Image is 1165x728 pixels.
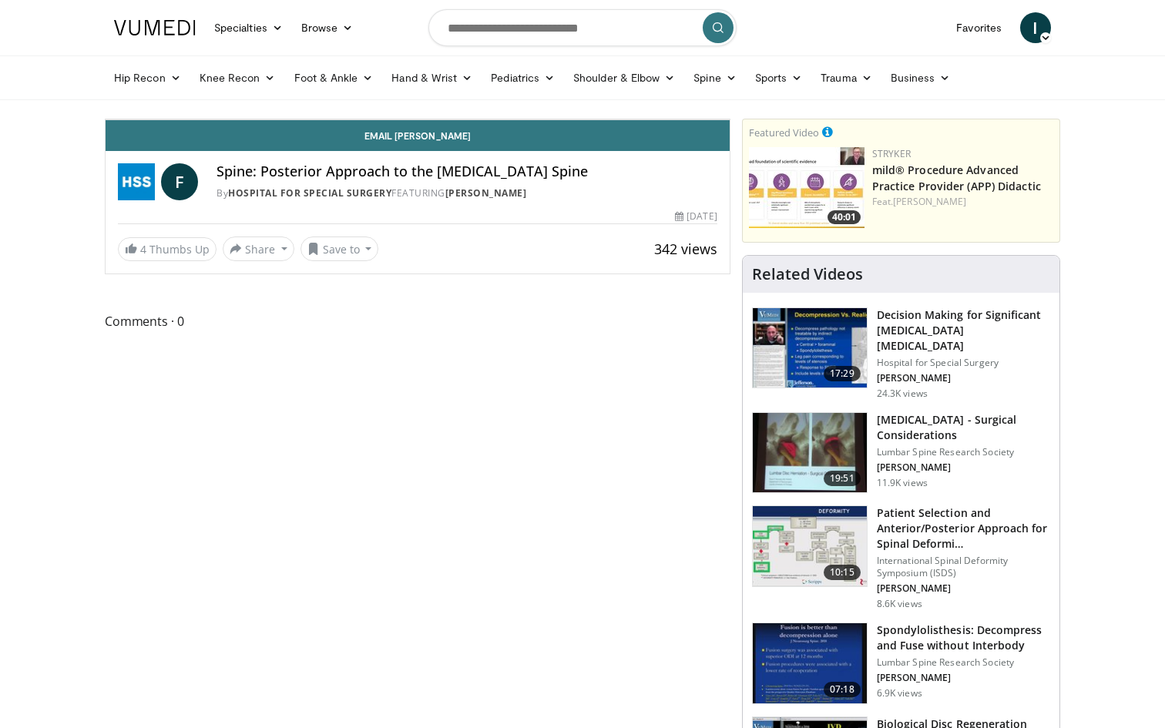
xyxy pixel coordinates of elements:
a: [PERSON_NAME] [893,195,966,208]
a: Hip Recon [105,62,190,93]
a: 40:01 [749,147,865,228]
span: 10:15 [824,565,861,580]
a: Hospital for Special Surgery [228,186,391,200]
img: 4f822da0-6aaa-4e81-8821-7a3c5bb607c6.150x105_q85_crop-smart_upscale.jpg [749,147,865,228]
p: 24.3K views [877,387,928,400]
a: Shoulder & Elbow [564,62,684,93]
span: Comments 0 [105,311,730,331]
button: Save to [300,237,379,261]
a: Email [PERSON_NAME] [106,120,730,151]
img: beefc228-5859-4966-8bc6-4c9aecbbf021.150x105_q85_crop-smart_upscale.jpg [753,506,867,586]
button: Share [223,237,294,261]
p: 11.9K views [877,477,928,489]
h3: Patient Selection and Anterior/Posterior Approach for Spinal Deformi… [877,505,1050,552]
h3: [MEDICAL_DATA] - Surgical Considerations [877,412,1050,443]
p: [PERSON_NAME] [877,582,1050,595]
p: 8.6K views [877,598,922,610]
div: [DATE] [675,210,717,223]
h3: Decision Making for Significant [MEDICAL_DATA] [MEDICAL_DATA] [877,307,1050,354]
video-js: Video Player [106,119,730,120]
p: [PERSON_NAME] [877,672,1050,684]
a: Pediatrics [482,62,564,93]
small: Featured Video [749,126,819,139]
a: 17:29 Decision Making for Significant [MEDICAL_DATA] [MEDICAL_DATA] Hospital for Special Surgery ... [752,307,1050,400]
h3: Spondylolisthesis: Decompress and Fuse without Interbody [877,622,1050,653]
a: [PERSON_NAME] [445,186,527,200]
img: 97801bed-5de1-4037-bed6-2d7170b090cf.150x105_q85_crop-smart_upscale.jpg [753,623,867,703]
div: Feat. [872,195,1053,209]
p: Hospital for Special Surgery [877,357,1050,369]
a: Browse [292,12,363,43]
a: 07:18 Spondylolisthesis: Decompress and Fuse without Interbody Lumbar Spine Research Society [PER... [752,622,1050,704]
p: [PERSON_NAME] [877,372,1050,384]
img: Hospital for Special Surgery [118,163,155,200]
a: Foot & Ankle [285,62,383,93]
a: Sports [746,62,812,93]
a: Specialties [205,12,292,43]
img: df977cbb-5756-427a-b13c-efcd69dcbbf0.150x105_q85_crop-smart_upscale.jpg [753,413,867,493]
div: By FEATURING [217,186,717,200]
p: International Spinal Deformity Symposium (ISDS) [877,555,1050,579]
p: [PERSON_NAME] [877,461,1050,474]
h4: Related Videos [752,265,863,283]
a: I [1020,12,1051,43]
a: Spine [684,62,745,93]
a: Favorites [947,12,1011,43]
a: Business [881,62,960,93]
a: Stryker [872,147,911,160]
span: 342 views [654,240,717,258]
span: 07:18 [824,682,861,697]
a: F [161,163,198,200]
a: mild® Procedure Advanced Practice Provider (APP) Didactic [872,163,1041,193]
a: Hand & Wrist [382,62,482,93]
a: Knee Recon [190,62,285,93]
p: 6.9K views [877,687,922,699]
p: Lumbar Spine Research Society [877,446,1050,458]
a: 10:15 Patient Selection and Anterior/Posterior Approach for Spinal Deformi… International Spinal ... [752,505,1050,610]
span: 17:29 [824,366,861,381]
img: 316497_0000_1.png.150x105_q85_crop-smart_upscale.jpg [753,308,867,388]
input: Search topics, interventions [428,9,737,46]
span: 4 [140,242,146,257]
span: 19:51 [824,471,861,486]
span: 40:01 [828,210,861,224]
a: 4 Thumbs Up [118,237,217,261]
img: VuMedi Logo [114,20,196,35]
h4: Spine: Posterior Approach to the [MEDICAL_DATA] Spine [217,163,717,180]
p: Lumbar Spine Research Society [877,656,1050,669]
a: Trauma [811,62,881,93]
a: 19:51 [MEDICAL_DATA] - Surgical Considerations Lumbar Spine Research Society [PERSON_NAME] 11.9K ... [752,412,1050,494]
